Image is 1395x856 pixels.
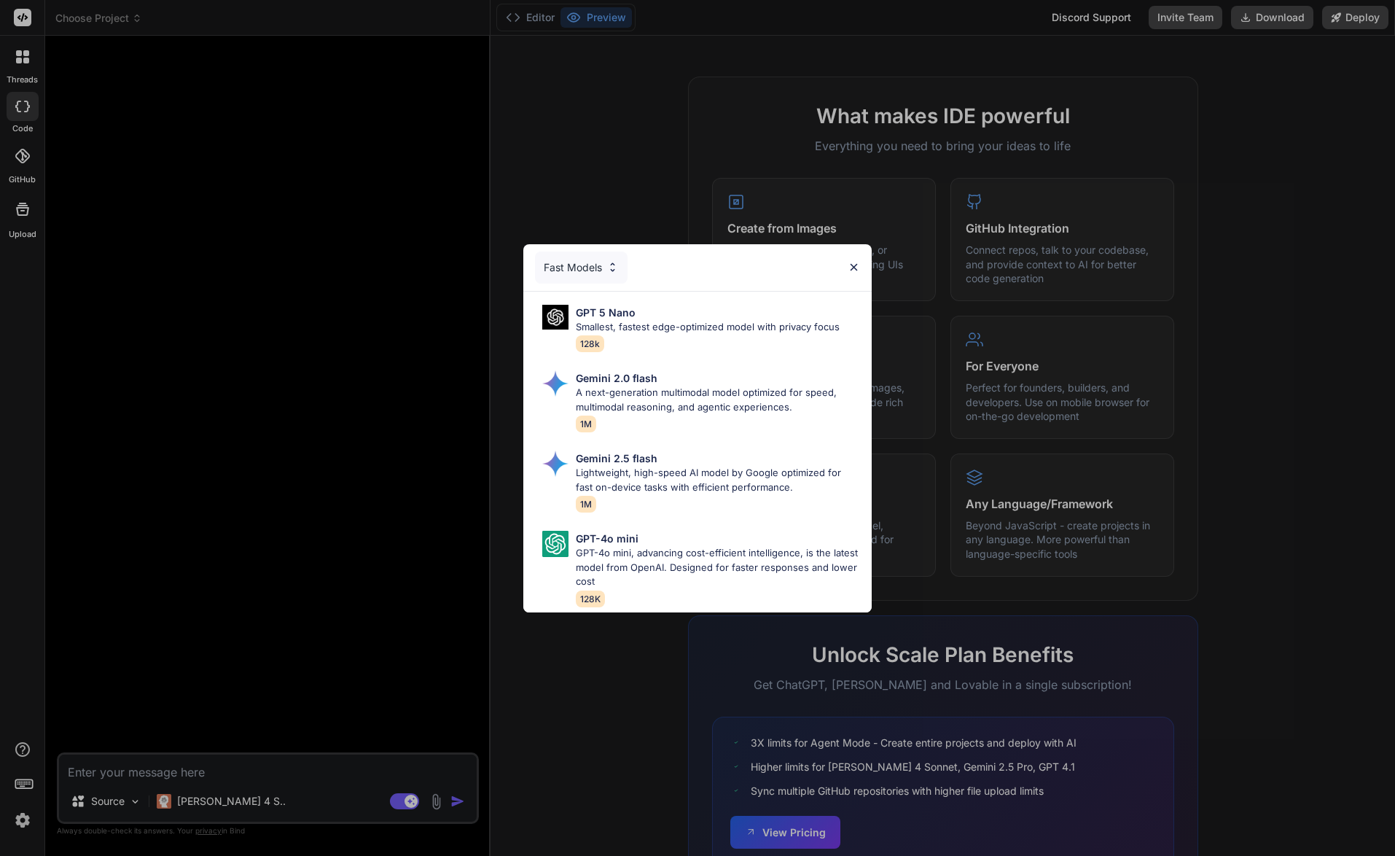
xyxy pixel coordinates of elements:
[542,305,568,330] img: Pick Models
[576,451,657,466] p: Gemini 2.5 flash
[535,252,628,284] div: Fast Models
[576,386,861,414] p: A next-generation multimodal model optimized for speed, multimodal reasoning, and agentic experie...
[576,320,840,335] p: Smallest, fastest edge-optimized model with privacy focus
[576,531,638,546] p: GPT-4o mini
[542,451,568,477] img: Pick Models
[576,466,861,494] p: Lightweight, high-speed AI model by Google optimized for fast on-device tasks with efficient perf...
[848,261,860,273] img: close
[576,370,657,386] p: Gemini 2.0 flash
[542,531,568,557] img: Pick Models
[576,496,596,513] span: 1M
[606,261,619,273] img: Pick Models
[576,546,861,589] p: GPT-4o mini, advancing cost-efficient intelligence, is the latest model from OpenAI. Designed for...
[576,591,605,607] span: 128K
[542,370,568,397] img: Pick Models
[576,416,596,432] span: 1M
[576,335,604,352] span: 128k
[576,305,636,320] p: GPT 5 Nano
